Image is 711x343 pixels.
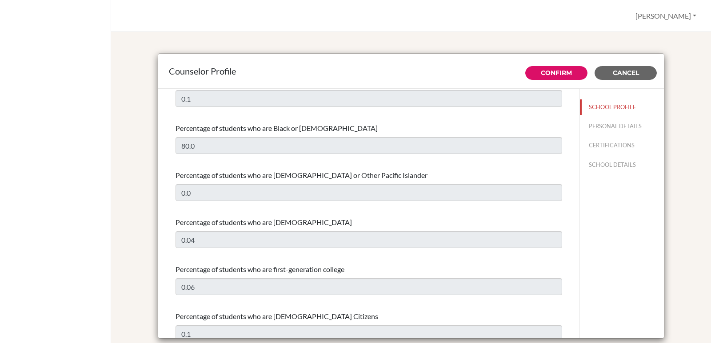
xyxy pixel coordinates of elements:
button: SCHOOL PROFILE [580,99,664,115]
button: PERSONAL DETAILS [580,118,664,134]
span: Percentage of students who are [DEMOGRAPHIC_DATA] or Other Pacific Islander [176,171,427,179]
button: CERTIFICATIONS [580,138,664,153]
button: [PERSON_NAME] [631,8,700,24]
span: Percentage of students who are Black or [DEMOGRAPHIC_DATA] [176,124,378,132]
span: Percentage of students who are [DEMOGRAPHIC_DATA] [176,218,352,226]
span: Percentage of students who are first-generation college [176,265,344,273]
span: Percentage of students who are [DEMOGRAPHIC_DATA] Citizens [176,312,378,320]
button: SCHOOL DETAILS [580,157,664,173]
div: Counselor Profile [169,64,653,78]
